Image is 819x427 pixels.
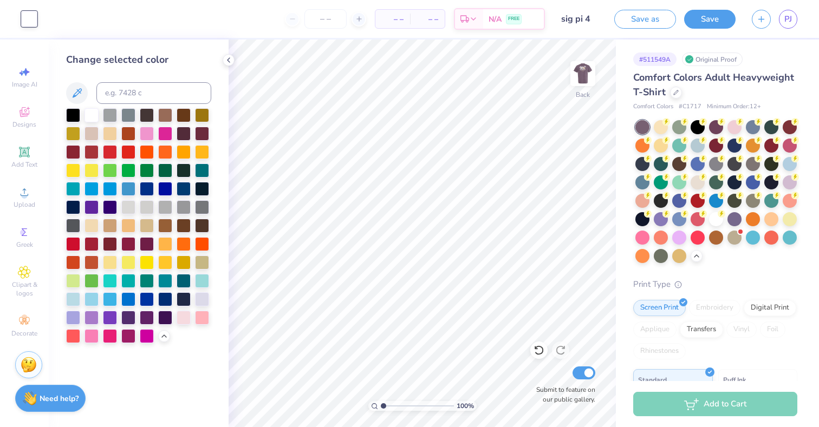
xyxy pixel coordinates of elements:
div: # 511549A [633,52,677,66]
button: Save [684,10,736,29]
div: Foil [760,321,785,338]
div: Screen Print [633,300,686,316]
span: Designs [12,120,36,129]
input: – – [304,9,347,29]
span: Add Text [11,160,37,169]
div: Embroidery [689,300,740,316]
span: Greek [16,240,33,249]
div: Rhinestones [633,343,686,359]
strong: Need help? [40,393,79,404]
span: – – [417,14,438,25]
div: Applique [633,321,677,338]
span: N/A [489,14,502,25]
span: Decorate [11,329,37,338]
div: Original Proof [682,52,743,66]
div: Digital Print [744,300,796,316]
input: Untitled Design [553,8,606,30]
label: Submit to feature on our public gallery. [530,385,595,404]
span: # C1717 [679,102,701,111]
span: Puff Ink [723,374,746,385]
div: Change selected color [66,52,211,67]
span: Minimum Order: 12 + [707,102,761,111]
span: Comfort Colors [633,102,673,111]
div: Back [576,90,590,100]
span: 100 % [457,401,474,411]
div: Vinyl [726,321,757,338]
span: – – [382,14,404,25]
img: Back [572,63,594,84]
span: Upload [14,200,35,209]
span: Clipart & logos [5,280,43,298]
a: PJ [779,10,797,29]
div: Transfers [680,321,723,338]
span: Comfort Colors Adult Heavyweight T-Shirt [633,71,794,98]
input: e.g. 7428 c [96,82,211,104]
span: Standard [638,374,667,385]
span: PJ [784,13,792,25]
button: Save as [614,10,676,29]
div: Print Type [633,278,797,291]
span: Image AI [12,80,37,89]
span: FREE [508,15,519,23]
